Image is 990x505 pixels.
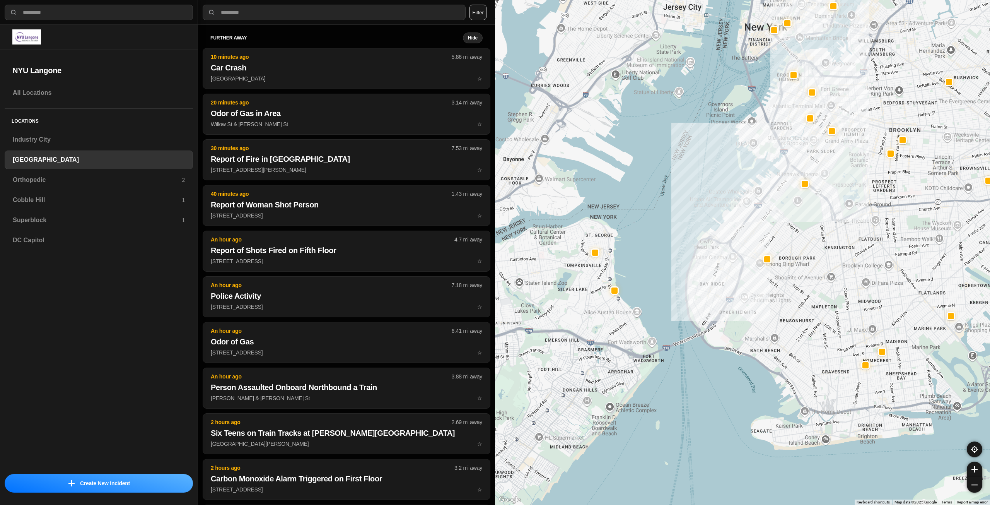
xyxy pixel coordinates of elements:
button: An hour ago4.7 mi awayReport of Shots Fired on Fifth Floor[STREET_ADDRESS]star [203,231,490,272]
p: 1 [182,216,185,224]
a: Superblock1 [5,211,193,229]
p: [STREET_ADDRESS][PERSON_NAME] [211,166,482,174]
p: [STREET_ADDRESS] [211,486,482,493]
h2: Odor of Gas [211,336,482,347]
button: 2 hours ago2.69 mi awaySix Teens on Train Tracks at [PERSON_NAME][GEOGRAPHIC_DATA][GEOGRAPHIC_DAT... [203,413,490,454]
a: All Locations [5,84,193,102]
small: Hide [468,35,478,41]
img: icon [68,480,75,486]
p: [STREET_ADDRESS] [211,303,482,311]
a: Open this area in Google Maps (opens a new window) [497,495,522,505]
p: An hour ago [211,236,454,243]
h5: further away [210,35,463,41]
p: 5.86 mi away [452,53,482,61]
h2: NYU Langone [12,65,185,76]
img: logo [12,29,41,45]
a: 20 minutes ago3.14 mi awayOdor of Gas in AreaWillow St & [PERSON_NAME] Ststar [203,121,490,127]
span: star [477,395,482,401]
span: star [477,486,482,493]
h2: Six Teens on Train Tracks at [PERSON_NAME][GEOGRAPHIC_DATA] [211,428,482,438]
a: Cobble Hill1 [5,191,193,209]
p: 2.69 mi away [452,418,482,426]
h5: Locations [5,109,193,130]
h3: [GEOGRAPHIC_DATA] [13,155,185,164]
button: An hour ago6.41 mi awayOdor of Gas[STREET_ADDRESS]star [203,322,490,363]
p: [STREET_ADDRESS] [211,212,482,219]
span: star [477,304,482,310]
p: 4.7 mi away [454,236,482,243]
img: zoom-in [971,466,978,472]
button: 40 minutes ago1.43 mi awayReport of Woman Shot Person[STREET_ADDRESS]star [203,185,490,226]
span: Map data ©2025 Google [894,500,937,504]
p: 40 minutes ago [211,190,452,198]
h3: Cobble Hill [13,195,182,205]
p: 1.43 mi away [452,190,482,198]
a: 40 minutes ago1.43 mi awayReport of Woman Shot Person[STREET_ADDRESS]star [203,212,490,219]
p: 2 hours ago [211,418,452,426]
h3: Orthopedic [13,175,182,185]
button: iconCreate New Incident [5,474,193,493]
p: 7.18 mi away [452,281,482,289]
a: Industry City [5,130,193,149]
button: recenter [967,442,982,457]
button: 20 minutes ago3.14 mi awayOdor of Gas in AreaWillow St & [PERSON_NAME] Ststar [203,94,490,135]
h2: Report of Fire in [GEOGRAPHIC_DATA] [211,154,482,164]
p: [STREET_ADDRESS] [211,349,482,356]
h3: DC Capitol [13,236,185,245]
img: Google [497,495,522,505]
h2: Car Crash [211,62,482,73]
h3: All Locations [13,88,185,98]
button: zoom-out [967,477,982,493]
span: star [477,349,482,356]
a: 30 minutes ago7.53 mi awayReport of Fire in [GEOGRAPHIC_DATA][STREET_ADDRESS][PERSON_NAME]star [203,166,490,173]
a: Orthopedic2 [5,171,193,189]
h3: Superblock [13,216,182,225]
a: Report a map error [957,500,988,504]
p: 30 minutes ago [211,144,452,152]
a: [GEOGRAPHIC_DATA] [5,151,193,169]
p: 3.88 mi away [452,373,482,380]
img: recenter [971,446,978,453]
span: star [477,75,482,82]
img: search [10,9,17,16]
a: An hour ago4.7 mi awayReport of Shots Fired on Fifth Floor[STREET_ADDRESS]star [203,258,490,264]
button: An hour ago7.18 mi awayPolice Activity[STREET_ADDRESS]star [203,276,490,317]
a: DC Capitol [5,231,193,250]
h2: Report of Woman Shot Person [211,199,482,210]
h2: Odor of Gas in Area [211,108,482,119]
span: star [477,121,482,127]
button: zoom-in [967,462,982,477]
p: 2 [182,176,185,184]
button: Keyboard shortcuts [857,500,890,505]
button: 2 hours ago3.2 mi awayCarbon Monoxide Alarm Triggered on First Floor[STREET_ADDRESS]star [203,459,490,500]
p: 10 minutes ago [211,53,452,61]
p: 6.41 mi away [452,327,482,335]
p: Create New Incident [80,479,130,487]
img: zoom-out [971,482,978,488]
span: star [477,212,482,219]
a: 10 minutes ago5.86 mi awayCar Crash[GEOGRAPHIC_DATA]star [203,75,490,82]
p: 1 [182,196,185,204]
a: An hour ago6.41 mi awayOdor of Gas[STREET_ADDRESS]star [203,349,490,356]
p: [GEOGRAPHIC_DATA] [211,75,482,82]
p: An hour ago [211,281,452,289]
a: 2 hours ago2.69 mi awaySix Teens on Train Tracks at [PERSON_NAME][GEOGRAPHIC_DATA][GEOGRAPHIC_DAT... [203,440,490,447]
h2: Person Assaulted Onboard Northbound a Train [211,382,482,393]
p: 20 minutes ago [211,99,452,106]
button: Hide [463,33,483,43]
span: star [477,441,482,447]
span: star [477,258,482,264]
p: 3.14 mi away [452,99,482,106]
a: Terms (opens in new tab) [941,500,952,504]
h3: Industry City [13,135,185,144]
a: An hour ago7.18 mi awayPolice Activity[STREET_ADDRESS]star [203,303,490,310]
h2: Carbon Monoxide Alarm Triggered on First Floor [211,473,482,484]
p: 2 hours ago [211,464,454,472]
a: 2 hours ago3.2 mi awayCarbon Monoxide Alarm Triggered on First Floor[STREET_ADDRESS]star [203,486,490,493]
p: 3.2 mi away [454,464,482,472]
p: Willow St & [PERSON_NAME] St [211,120,482,128]
p: An hour ago [211,327,452,335]
h2: Police Activity [211,291,482,301]
a: An hour ago3.88 mi awayPerson Assaulted Onboard Northbound a Train[PERSON_NAME] & [PERSON_NAME] S... [203,395,490,401]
